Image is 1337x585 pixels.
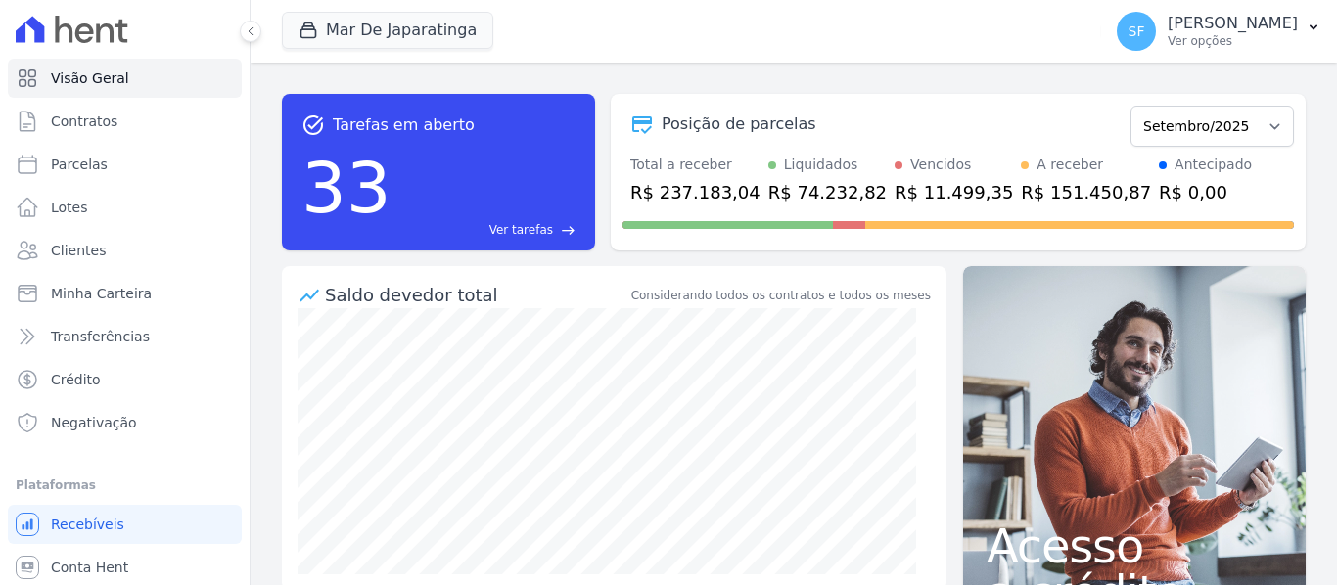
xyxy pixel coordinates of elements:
[895,179,1013,205] div: R$ 11.499,35
[51,198,88,217] span: Lotes
[51,370,101,389] span: Crédito
[325,282,627,308] div: Saldo devedor total
[630,155,761,175] div: Total a receber
[662,112,816,136] div: Posição de parcelas
[1129,24,1145,38] span: SF
[1168,33,1298,49] p: Ver opções
[399,221,576,239] a: Ver tarefas east
[561,223,576,238] span: east
[910,155,971,175] div: Vencidos
[301,113,325,137] span: task_alt
[1037,155,1103,175] div: A receber
[1168,14,1298,33] p: [PERSON_NAME]
[8,403,242,442] a: Negativação
[8,505,242,544] a: Recebíveis
[8,188,242,227] a: Lotes
[8,59,242,98] a: Visão Geral
[1175,155,1252,175] div: Antecipado
[51,284,152,303] span: Minha Carteira
[1101,4,1337,59] button: SF [PERSON_NAME] Ver opções
[489,221,553,239] span: Ver tarefas
[8,360,242,399] a: Crédito
[8,102,242,141] a: Contratos
[51,68,129,88] span: Visão Geral
[1159,179,1252,205] div: R$ 0,00
[51,515,124,534] span: Recebíveis
[8,231,242,270] a: Clientes
[631,287,931,304] div: Considerando todos os contratos e todos os meses
[282,12,493,49] button: Mar De Japaratinga
[51,112,117,131] span: Contratos
[987,522,1282,569] span: Acesso
[333,113,475,137] span: Tarefas em aberto
[51,241,106,260] span: Clientes
[16,473,234,497] div: Plataformas
[8,145,242,184] a: Parcelas
[8,317,242,356] a: Transferências
[8,274,242,313] a: Minha Carteira
[630,179,761,205] div: R$ 237.183,04
[51,327,150,346] span: Transferências
[301,137,392,239] div: 33
[1021,179,1151,205] div: R$ 151.450,87
[784,155,858,175] div: Liquidados
[768,179,887,205] div: R$ 74.232,82
[51,155,108,174] span: Parcelas
[51,413,137,432] span: Negativação
[51,558,128,577] span: Conta Hent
